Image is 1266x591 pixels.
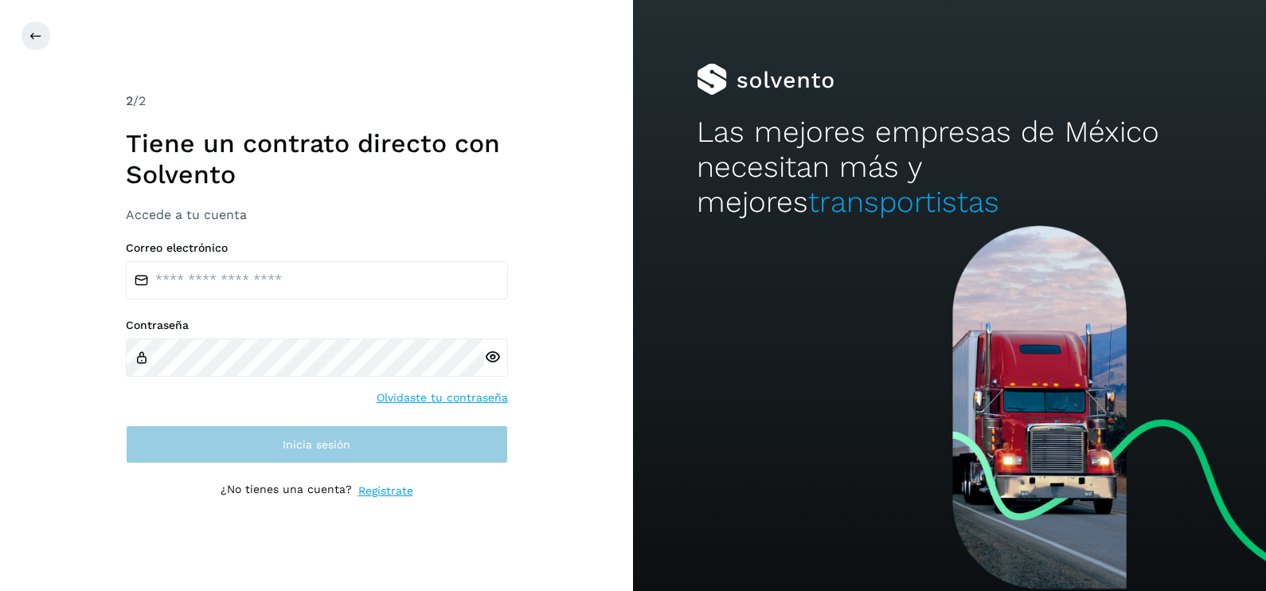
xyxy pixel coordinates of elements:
h3: Accede a tu cuenta [126,207,508,222]
a: Olvidaste tu contraseña [377,389,508,406]
button: Inicia sesión [126,425,508,464]
span: 2 [126,93,133,108]
h2: Las mejores empresas de México necesitan más y mejores [697,115,1203,221]
div: /2 [126,92,508,111]
label: Correo electrónico [126,241,508,255]
span: transportistas [808,185,999,219]
h1: Tiene un contrato directo con Solvento [126,128,508,190]
a: Regístrate [358,483,413,499]
label: Contraseña [126,319,508,332]
span: Inicia sesión [283,439,350,450]
p: ¿No tienes una cuenta? [221,483,352,499]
